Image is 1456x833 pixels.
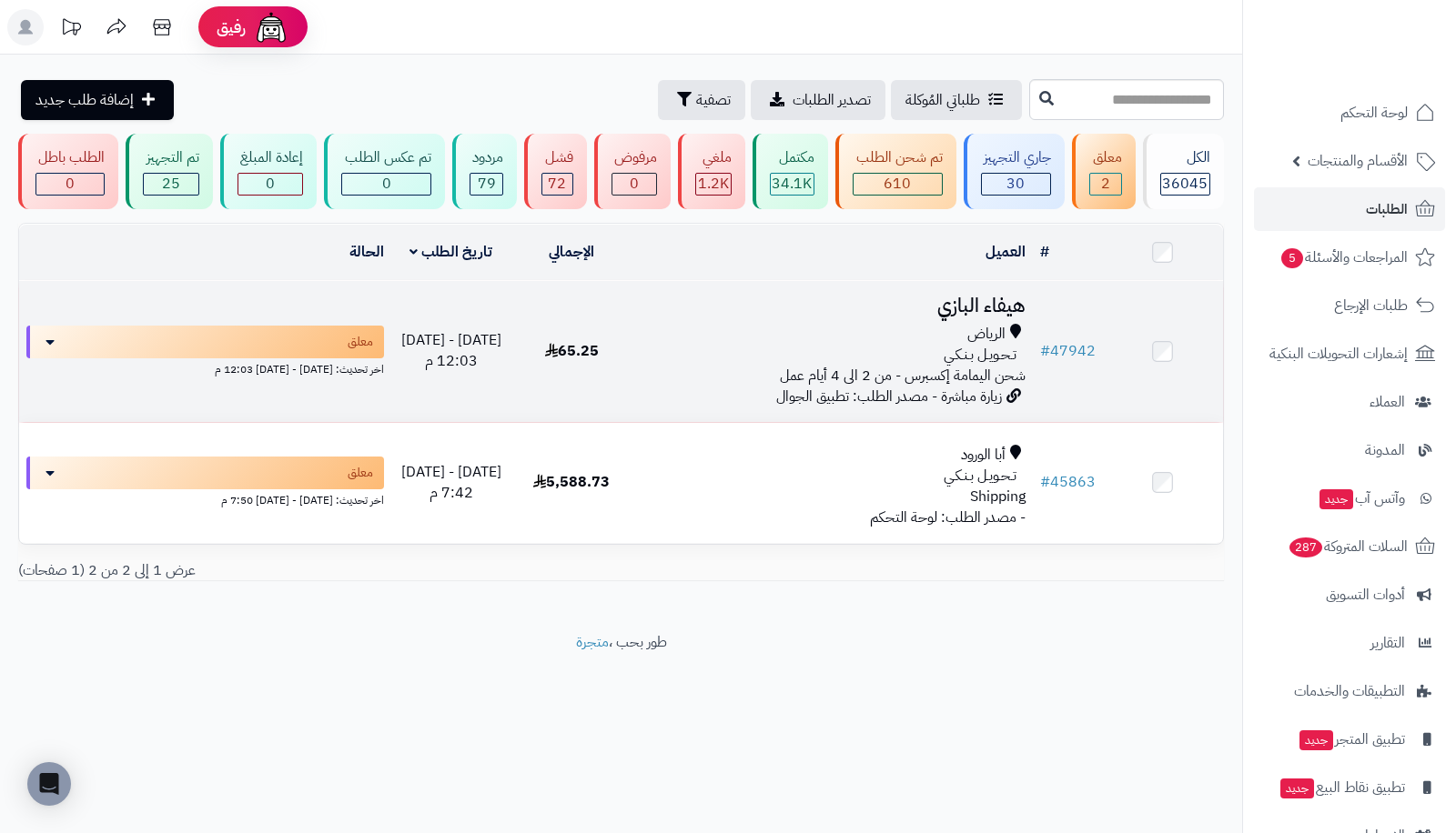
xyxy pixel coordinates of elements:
span: 0 [266,173,275,195]
span: إضافة طلب جديد [35,89,134,111]
span: تـحـويـل بـنـكـي [944,345,1016,366]
div: 34068 [771,174,814,195]
span: [DATE] - [DATE] 12:03 م [401,329,501,372]
span: 1.2K [698,173,729,195]
a: جاري التجهيز 30 [960,134,1068,209]
span: رفيق [217,16,246,38]
span: 0 [630,173,639,195]
a: إعادة المبلغ 0 [217,134,320,209]
a: إشعارات التحويلات البنكية [1254,332,1445,376]
span: الأقسام والمنتجات [1308,148,1408,174]
span: التقارير [1370,630,1405,656]
a: التقارير [1254,621,1445,665]
div: 1159 [696,174,730,195]
span: 5,588.73 [533,471,610,493]
a: المدونة [1254,428,1445,472]
a: التطبيقات والخدمات [1254,669,1445,713]
span: 0 [382,173,391,195]
a: تطبيق المتجرجديد [1254,718,1445,761]
a: طلبات الإرجاع [1254,284,1445,327]
a: وآتس آبجديد [1254,477,1445,520]
div: 25 [144,174,197,195]
a: # [1040,241,1049,263]
a: العميل [986,241,1026,263]
div: تم شحن الطلب [853,147,942,168]
span: [DATE] - [DATE] 7:42 م [401,461,501,504]
span: المدونة [1365,437,1405,463]
div: 0 [238,174,302,195]
span: لوحة التحكم [1340,100,1408,125]
span: 5 [1280,247,1303,268]
span: أبا الورود [961,445,1006,466]
a: تصدير الطلبات [751,80,885,120]
span: 72 [548,173,566,195]
div: 0 [36,174,104,195]
div: عرض 1 إلى 2 من 2 (1 صفحات) [5,560,622,581]
a: #47942 [1040,340,1096,362]
span: معلق [348,333,373,351]
span: تطبيق نقاط البيع [1279,775,1405,800]
div: Open Intercom Messenger [27,762,71,806]
a: طلباتي المُوكلة [891,80,1022,120]
span: 30 [1006,173,1025,195]
div: الكل [1160,147,1210,168]
span: العملاء [1370,389,1405,415]
span: المراجعات والأسئلة [1279,245,1408,270]
a: الكل36045 [1139,134,1228,209]
span: 25 [162,173,180,195]
a: متجرة [576,631,609,653]
h3: هيفاء البازي [639,296,1026,316]
span: معلق [348,464,373,482]
div: اخر تحديث: [DATE] - [DATE] 7:50 م [26,489,384,508]
span: شحن اليمامة إكسبرس - من 2 الى 4 أيام عمل [780,365,1026,386]
span: جديد [1319,489,1353,509]
div: فشل [541,147,572,168]
button: تصفية [658,80,745,120]
span: طلبات الإرجاع [1334,293,1408,318]
a: المراجعات والأسئلة5 [1254,236,1445,279]
span: 2 [1101,173,1110,195]
span: إشعارات التحويلات البنكية [1269,341,1408,366]
span: 0 [66,173,75,195]
div: مرفوض [612,147,657,168]
div: 30 [982,174,1050,195]
span: 65.25 [545,340,599,362]
a: الإجمالي [549,241,594,263]
div: 2 [1090,174,1120,195]
span: زيارة مباشرة - مصدر الطلب: تطبيق الجوال [776,386,1002,407]
span: جديد [1299,730,1333,750]
div: جاري التجهيز [981,147,1051,168]
div: مكتمل [770,147,814,168]
div: ملغي [695,147,731,168]
span: تـحـويـل بـنـكـي [944,466,1016,487]
span: # [1040,340,1050,362]
span: الطلبات [1366,196,1408,222]
a: تطبيق نقاط البيعجديد [1254,766,1445,809]
a: مكتمل 34.1K [749,134,832,209]
span: 287 [1289,537,1323,557]
span: وآتس آب [1318,486,1405,511]
a: الطلبات [1254,187,1445,231]
div: 0 [612,174,656,195]
a: ملغي 1.2K [674,134,748,209]
span: تصفية [696,89,731,111]
div: 79 [470,174,502,195]
span: جديد [1280,778,1314,798]
a: لوحة التحكم [1254,91,1445,135]
a: الحالة [349,241,384,263]
a: مرفوض 0 [591,134,674,209]
span: # [1040,471,1050,493]
a: إضافة طلب جديد [21,80,174,120]
div: 0 [342,174,430,195]
span: 36045 [1162,173,1208,195]
a: مردود 79 [449,134,521,209]
a: فشل 72 [521,134,590,209]
span: التطبيقات والخدمات [1294,678,1405,704]
span: تطبيق المتجر [1298,727,1405,752]
span: أدوات التسويق [1326,582,1405,607]
a: تم التجهيز 25 [122,134,216,209]
div: الطلب باطل [35,147,105,168]
a: السلات المتروكة287 [1254,525,1445,568]
img: logo-2.png [1332,35,1439,73]
a: العملاء [1254,380,1445,424]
